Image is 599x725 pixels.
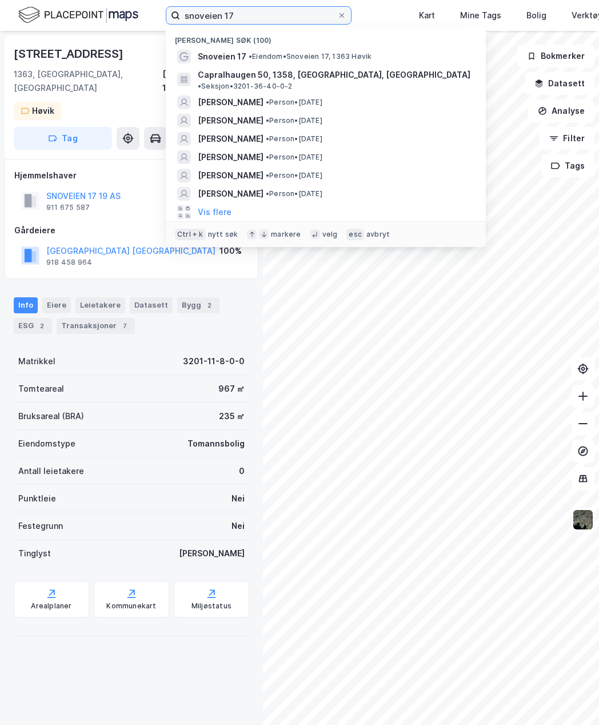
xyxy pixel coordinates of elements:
div: Datasett [130,297,173,313]
div: Transaksjoner [57,318,135,334]
span: Person • [DATE] [266,189,322,198]
input: Søk på adresse, matrikkel, gårdeiere, leietakere eller personer [180,7,337,24]
div: Tomteareal [18,382,64,396]
span: Person • [DATE] [266,134,322,144]
div: Punktleie [18,492,56,505]
div: Nei [231,519,245,533]
div: Kontrollprogram for chat [542,670,599,725]
div: Bygg [177,297,219,313]
div: avbryt [366,230,390,239]
div: Eiere [42,297,71,313]
div: Hjemmelshaver [14,169,249,182]
div: Kommunekart [106,601,156,611]
div: Bruksareal (BRA) [18,409,84,423]
div: Antall leietakere [18,464,84,478]
div: Høvik [32,104,54,118]
div: nytt søk [208,230,238,239]
div: 100% [219,244,242,258]
div: 2 [203,300,215,311]
div: 911 675 587 [46,203,90,212]
img: 9k= [572,509,594,531]
div: Miljøstatus [191,601,231,611]
span: • [198,82,201,90]
span: • [266,171,269,180]
div: Nei [231,492,245,505]
div: 7 [119,320,130,332]
span: Person • [DATE] [266,171,322,180]
button: Tag [14,127,112,150]
span: Person • [DATE] [266,98,322,107]
span: • [266,134,269,143]
span: • [266,116,269,125]
div: 2 [36,320,47,332]
span: • [266,98,269,106]
div: Leietakere [75,297,125,313]
div: [PERSON_NAME] søk (100) [166,27,486,47]
span: [PERSON_NAME] [198,187,263,201]
div: Eiendomstype [18,437,75,451]
div: [PERSON_NAME] [179,547,245,560]
span: • [266,189,269,198]
button: Datasett [525,72,594,95]
div: Ctrl + k [175,229,206,240]
span: Eiendom • Snoveien 17, 1363 Høvik [249,52,372,61]
div: esc [346,229,364,240]
button: Filter [540,127,594,150]
div: Kart [419,9,435,22]
div: 0 [239,464,245,478]
div: 967 ㎡ [218,382,245,396]
span: [PERSON_NAME] [198,132,263,146]
div: [GEOGRAPHIC_DATA], 11/8 [162,67,249,95]
div: ESG [14,318,52,334]
div: Matrikkel [18,354,55,368]
span: [PERSON_NAME] [198,114,263,128]
div: Gårdeiere [14,224,249,237]
img: logo.f888ab2527a4732fd821a326f86c7f29.svg [18,5,138,25]
span: Capralhaugen 50, 1358, [GEOGRAPHIC_DATA], [GEOGRAPHIC_DATA] [198,68,470,82]
span: Person • [DATE] [266,153,322,162]
div: Arealplaner [31,601,71,611]
div: markere [271,230,301,239]
iframe: Chat Widget [542,670,599,725]
div: 1363, [GEOGRAPHIC_DATA], [GEOGRAPHIC_DATA] [14,67,162,95]
div: Tinglyst [18,547,51,560]
div: 918 458 964 [46,258,92,267]
span: Seksjon • 3201-36-40-0-2 [198,82,293,91]
button: Bokmerker [517,45,594,67]
button: Vis flere [198,205,231,219]
button: Tags [541,154,594,177]
span: • [249,52,252,61]
span: Person • [DATE] [266,116,322,125]
div: 235 ㎡ [219,409,245,423]
div: Info [14,297,38,313]
div: [STREET_ADDRESS] [14,45,126,63]
div: 3201-11-8-0-0 [183,354,245,368]
button: Analyse [528,99,594,122]
span: [PERSON_NAME] [198,150,263,164]
span: Snoveien 17 [198,50,246,63]
span: [PERSON_NAME] [198,169,263,182]
div: Tomannsbolig [187,437,245,451]
div: Bolig [526,9,546,22]
div: Festegrunn [18,519,63,533]
span: • [266,153,269,161]
div: velg [322,230,338,239]
div: Mine Tags [460,9,501,22]
span: [PERSON_NAME] [198,95,263,109]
